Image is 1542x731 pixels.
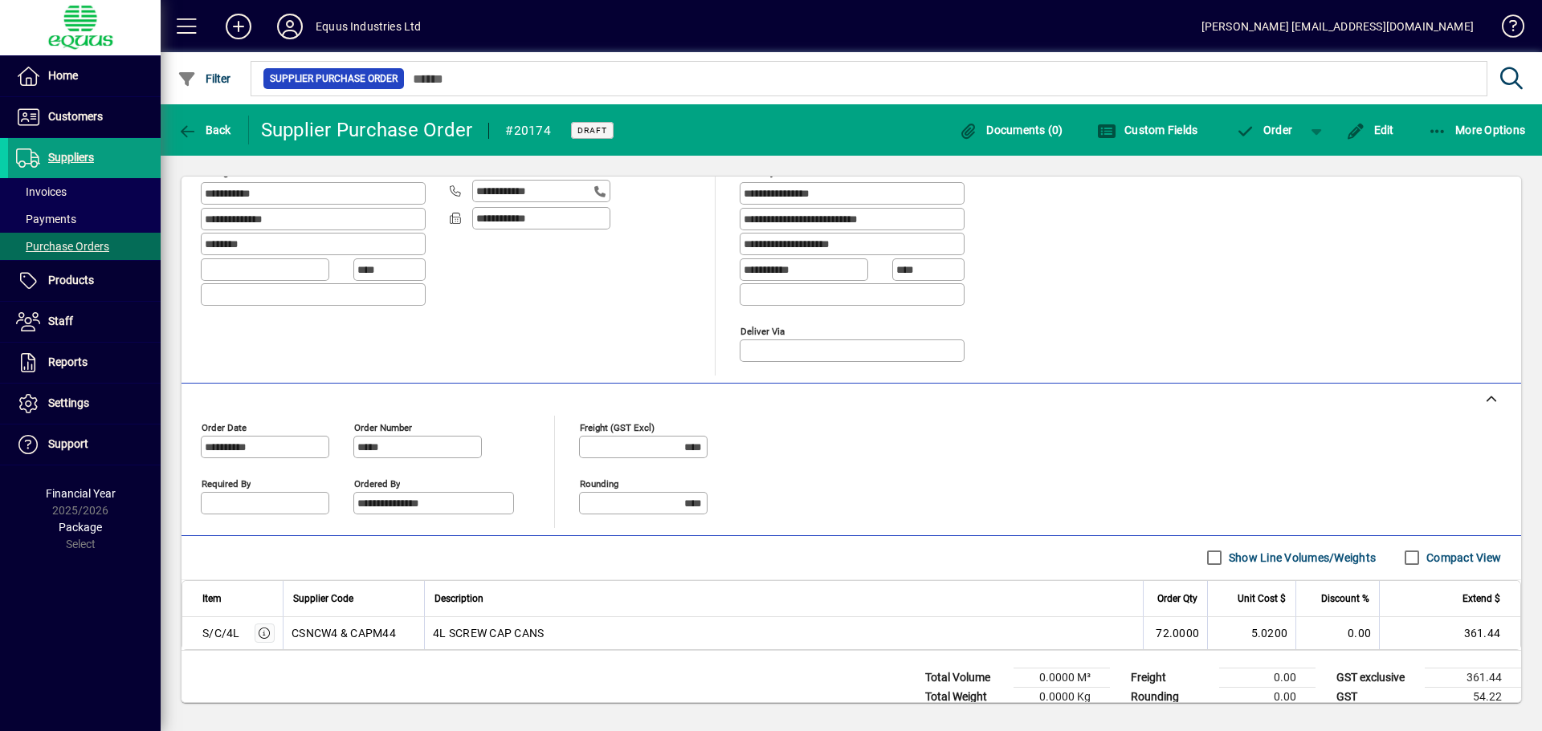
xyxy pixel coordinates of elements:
td: 0.00 [1219,687,1316,706]
label: Compact View [1423,550,1501,566]
td: Rounding [1123,687,1219,706]
button: Order [1227,116,1300,144]
div: Supplier Purchase Order [261,117,473,143]
mat-label: Order number [354,421,412,433]
td: 54.22 [1425,687,1521,706]
mat-label: Rounding [580,477,618,489]
span: Invoices [16,185,67,198]
td: Total Volume [917,668,1014,687]
a: Payments [8,205,161,233]
button: Add [213,12,264,41]
span: Home [48,69,78,82]
a: Knowledge Base [1490,3,1522,55]
td: 0.0000 M³ [1014,668,1110,687]
td: 72.0000 [1143,617,1207,649]
mat-label: Order date [202,421,247,433]
button: More Options [1424,116,1530,144]
span: Description [434,590,483,607]
span: Customers [48,110,103,123]
span: Payments [16,213,76,225]
a: Home [8,56,161,96]
span: Extend $ [1462,590,1500,607]
a: Settings [8,384,161,424]
label: Show Line Volumes/Weights [1226,550,1376,566]
div: Equus Industries Ltd [316,14,422,39]
td: Freight [1123,668,1219,687]
button: Edit [1342,116,1398,144]
a: Products [8,261,161,301]
span: 4L SCREW CAP CANS [433,625,544,641]
span: Settings [48,396,89,409]
span: Back [177,124,231,136]
span: Financial Year [46,487,116,500]
span: Order [1235,124,1292,136]
span: Documents (0) [959,124,1063,136]
td: Total Weight [917,687,1014,706]
button: Filter [173,64,235,93]
td: GST [1328,687,1425,706]
div: #20174 [505,118,551,144]
button: Profile [264,12,316,41]
td: GST exclusive [1328,668,1425,687]
span: Unit Cost $ [1238,590,1286,607]
span: Filter [177,72,231,85]
span: Purchase Orders [16,240,109,253]
div: S/C/4L [202,625,240,641]
a: Staff [8,302,161,342]
span: Draft [577,125,607,136]
button: Custom Fields [1093,116,1202,144]
td: 0.0000 Kg [1014,687,1110,706]
span: Item [202,590,222,607]
button: Back [173,116,235,144]
mat-label: Freight (GST excl) [580,421,655,433]
mat-label: Deliver via [740,325,785,336]
mat-label: Ordered by [354,477,400,489]
span: Staff [48,315,73,327]
span: Support [48,437,88,450]
span: Supplier Code [293,590,353,607]
span: Supplier Purchase Order [270,71,398,87]
span: Edit [1346,124,1394,136]
span: Products [48,274,94,286]
span: Order Qty [1157,590,1197,607]
span: Custom Fields [1097,124,1198,136]
span: More Options [1428,124,1526,136]
app-page-header-button: Back [161,116,249,144]
mat-label: Required by [202,477,251,489]
td: CSNCW4 & CAPM44 [283,617,424,649]
div: [PERSON_NAME] [EMAIL_ADDRESS][DOMAIN_NAME] [1201,14,1474,39]
button: Documents (0) [955,116,1067,144]
a: Reports [8,343,161,383]
td: 0.00 [1219,668,1316,687]
a: Customers [8,97,161,137]
span: Suppliers [48,151,94,164]
a: Support [8,424,161,465]
td: 0.00 [1295,617,1379,649]
td: 361.44 [1425,668,1521,687]
a: Invoices [8,178,161,205]
span: Discount % [1321,590,1369,607]
span: Package [59,521,102,534]
a: Purchase Orders [8,233,161,260]
span: Reports [48,355,88,368]
td: 361.44 [1379,617,1520,649]
td: 5.0200 [1207,617,1295,649]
